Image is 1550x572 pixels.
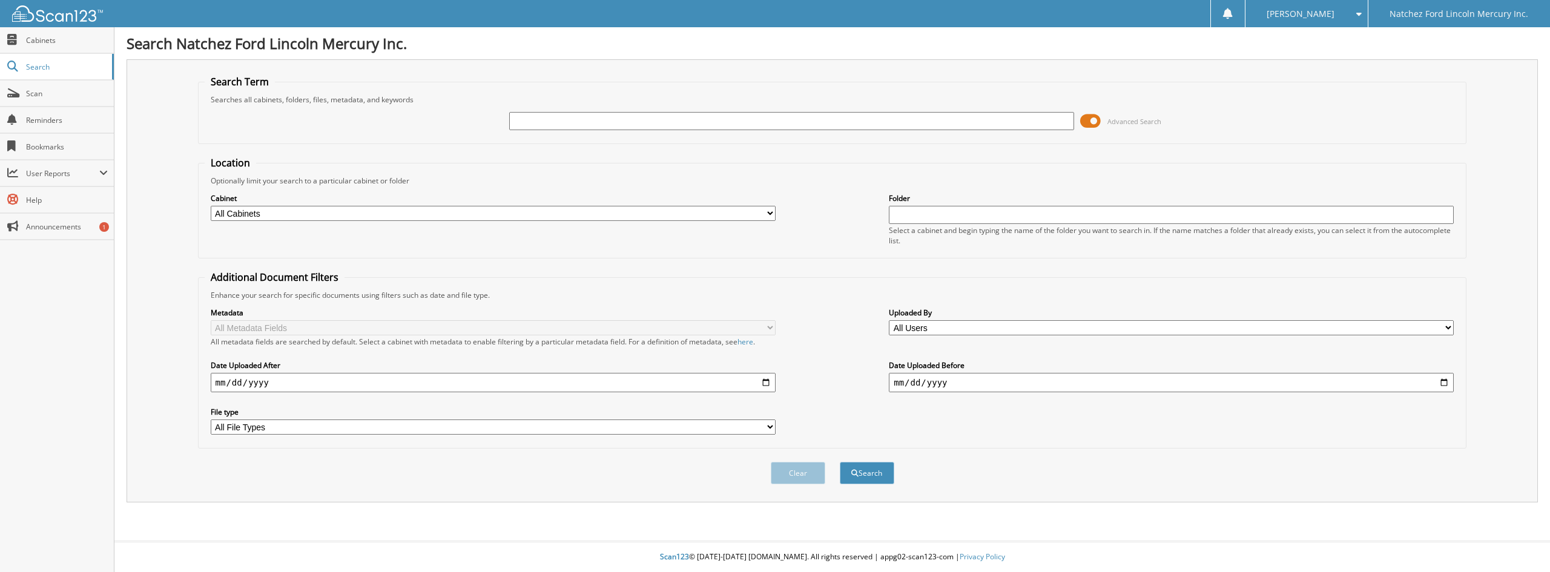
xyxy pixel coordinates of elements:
[99,222,109,232] div: 1
[840,462,894,484] button: Search
[205,290,1460,300] div: Enhance your search for specific documents using filters such as date and file type.
[889,225,1454,246] div: Select a cabinet and begin typing the name of the folder you want to search in. If the name match...
[26,115,108,125] span: Reminders
[26,142,108,152] span: Bookmarks
[205,156,256,169] legend: Location
[211,373,776,392] input: start
[1107,117,1161,126] span: Advanced Search
[771,462,825,484] button: Clear
[889,373,1454,392] input: end
[660,551,689,562] span: Scan123
[737,337,753,347] a: here
[205,176,1460,186] div: Optionally limit your search to a particular cabinet or folder
[1390,10,1528,18] span: Natchez Ford Lincoln Mercury Inc.
[26,195,108,205] span: Help
[127,33,1538,53] h1: Search Natchez Ford Lincoln Mercury Inc.
[211,193,776,203] label: Cabinet
[114,542,1550,572] div: © [DATE]-[DATE] [DOMAIN_NAME]. All rights reserved | appg02-scan123-com |
[211,407,776,417] label: File type
[211,337,776,347] div: All metadata fields are searched by default. Select a cabinet with metadata to enable filtering b...
[205,75,275,88] legend: Search Term
[26,62,106,72] span: Search
[211,307,776,318] label: Metadata
[26,88,108,99] span: Scan
[889,307,1454,318] label: Uploaded By
[889,193,1454,203] label: Folder
[889,360,1454,370] label: Date Uploaded Before
[26,168,99,179] span: User Reports
[26,222,108,232] span: Announcements
[205,271,345,284] legend: Additional Document Filters
[205,94,1460,105] div: Searches all cabinets, folders, files, metadata, and keywords
[26,35,108,45] span: Cabinets
[211,360,776,370] label: Date Uploaded After
[12,5,103,22] img: scan123-logo-white.svg
[1267,10,1334,18] span: [PERSON_NAME]
[960,551,1005,562] a: Privacy Policy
